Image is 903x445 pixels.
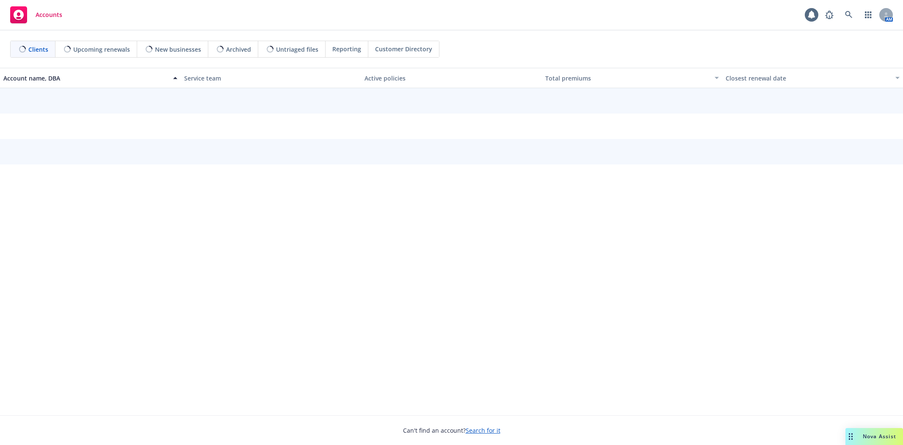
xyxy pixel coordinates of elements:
[545,74,710,83] div: Total premiums
[332,44,361,53] span: Reporting
[155,45,201,54] span: New businesses
[7,3,66,27] a: Accounts
[375,44,432,53] span: Customer Directory
[361,68,542,88] button: Active policies
[466,426,500,434] a: Search for it
[542,68,723,88] button: Total premiums
[73,45,130,54] span: Upcoming renewals
[226,45,251,54] span: Archived
[365,74,538,83] div: Active policies
[403,426,500,435] span: Can't find an account?
[722,68,903,88] button: Closest renewal date
[845,428,856,445] div: Drag to move
[863,433,896,440] span: Nova Assist
[821,6,838,23] a: Report a Bug
[28,45,48,54] span: Clients
[276,45,318,54] span: Untriaged files
[726,74,890,83] div: Closest renewal date
[36,11,62,18] span: Accounts
[860,6,877,23] a: Switch app
[845,428,903,445] button: Nova Assist
[3,74,168,83] div: Account name, DBA
[840,6,857,23] a: Search
[181,68,362,88] button: Service team
[184,74,358,83] div: Service team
